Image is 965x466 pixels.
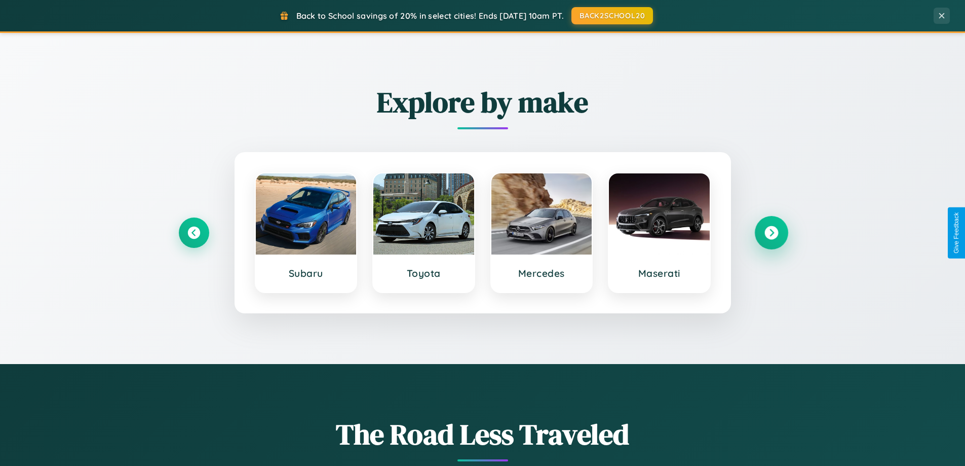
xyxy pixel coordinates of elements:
[179,415,787,454] h1: The Road Less Traveled
[296,11,564,21] span: Back to School savings of 20% in select cities! Ends [DATE] 10am PT.
[383,267,464,279] h3: Toyota
[953,212,960,254] div: Give Feedback
[501,267,582,279] h3: Mercedes
[179,83,787,122] h2: Explore by make
[619,267,700,279] h3: Maserati
[266,267,346,279] h3: Subaru
[571,7,653,24] button: BACK2SCHOOL20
